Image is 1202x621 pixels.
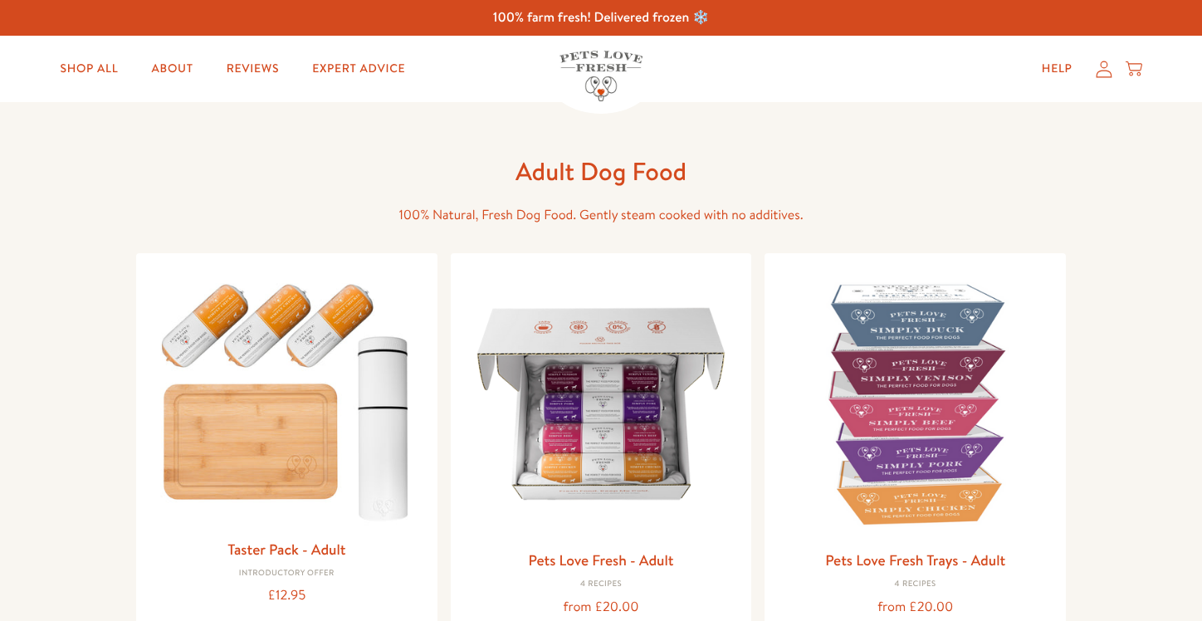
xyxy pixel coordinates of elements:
a: Shop All [46,52,131,86]
a: Help [1029,52,1086,86]
span: 100% Natural, Fresh Dog Food. Gently steam cooked with no additives. [398,206,803,224]
div: Introductory Offer [149,569,424,579]
a: Expert Advice [299,52,418,86]
a: Pets Love Fresh - Adult [528,550,673,570]
img: Taster Pack - Adult [149,266,424,530]
div: from £20.00 [464,596,739,619]
a: About [139,52,207,86]
div: £12.95 [149,584,424,607]
div: 4 Recipes [464,579,739,589]
img: Pets Love Fresh - Adult [464,266,739,541]
img: Pets Love Fresh Trays - Adult [778,266,1053,541]
a: Taster Pack - Adult [227,539,345,560]
img: Pets Love Fresh [559,51,643,101]
a: Pets Love Fresh Trays - Adult [825,550,1005,570]
div: from £20.00 [778,596,1053,619]
a: Reviews [213,52,292,86]
div: 4 Recipes [778,579,1053,589]
h1: Adult Dog Food [335,155,867,188]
